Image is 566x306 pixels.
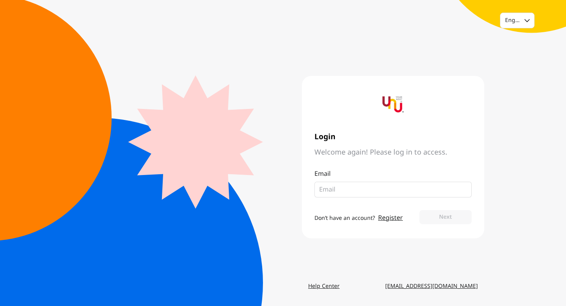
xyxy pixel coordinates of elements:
span: Don’t have an account? [314,214,375,222]
input: Email [319,185,461,194]
p: Email [314,169,472,179]
span: Login [314,133,472,142]
div: English [505,17,520,24]
img: yournextu-logo-vertical-compact-v2.png [382,94,404,115]
a: [EMAIL_ADDRESS][DOMAIN_NAME] [379,279,484,293]
a: Help Center [302,279,346,293]
a: Register [378,213,403,223]
span: Welcome again! Please log in to access. [314,148,472,157]
button: Next [419,210,472,224]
